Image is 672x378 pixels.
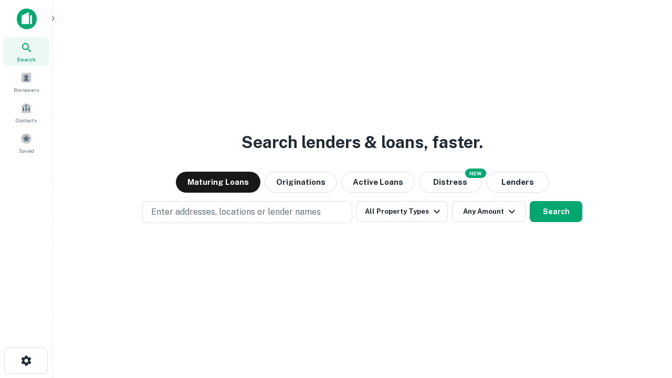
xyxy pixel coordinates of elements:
[530,201,582,222] button: Search
[3,129,49,157] a: Saved
[619,294,672,344] iframe: Chat Widget
[14,86,39,94] span: Borrowers
[341,172,415,193] button: Active Loans
[452,201,526,222] button: Any Amount
[3,37,49,66] a: Search
[17,55,36,64] span: Search
[356,201,448,222] button: All Property Types
[142,201,352,223] button: Enter addresses, locations or lender names
[17,8,37,29] img: capitalize-icon.png
[3,98,49,127] a: Contacts
[419,172,482,193] button: Search distressed loans with lien and other non-mortgage details.
[16,116,37,124] span: Contacts
[241,130,483,155] h3: Search lenders & loans, faster.
[486,172,549,193] button: Lenders
[465,169,486,178] div: NEW
[3,68,49,96] a: Borrowers
[265,172,337,193] button: Originations
[19,146,34,155] span: Saved
[151,206,321,218] p: Enter addresses, locations or lender names
[176,172,260,193] button: Maturing Loans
